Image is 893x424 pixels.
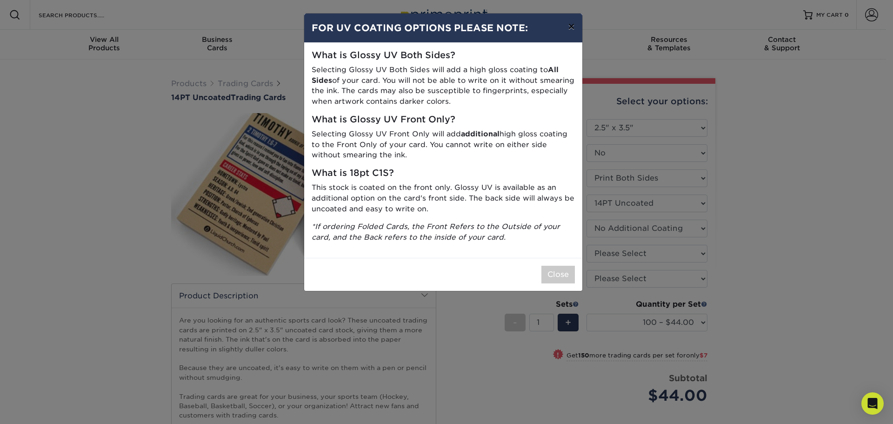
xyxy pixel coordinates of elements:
button: Close [541,266,575,283]
button: × [560,13,582,40]
strong: All Sides [312,65,559,85]
i: *If ordering Folded Cards, the Front Refers to the Outside of your card, and the Back refers to t... [312,222,560,242]
h5: What is Glossy UV Both Sides? [312,50,575,61]
h5: What is Glossy UV Front Only? [312,114,575,125]
h4: FOR UV COATING OPTIONS PLEASE NOTE: [312,21,575,35]
strong: additional [461,129,500,138]
p: This stock is coated on the front only. Glossy UV is available as an additional option on the car... [312,182,575,214]
div: Open Intercom Messenger [861,392,884,415]
h5: What is 18pt C1S? [312,168,575,179]
p: Selecting Glossy UV Both Sides will add a high gloss coating to of your card. You will not be abl... [312,65,575,107]
p: Selecting Glossy UV Front Only will add high gloss coating to the Front Only of your card. You ca... [312,129,575,161]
